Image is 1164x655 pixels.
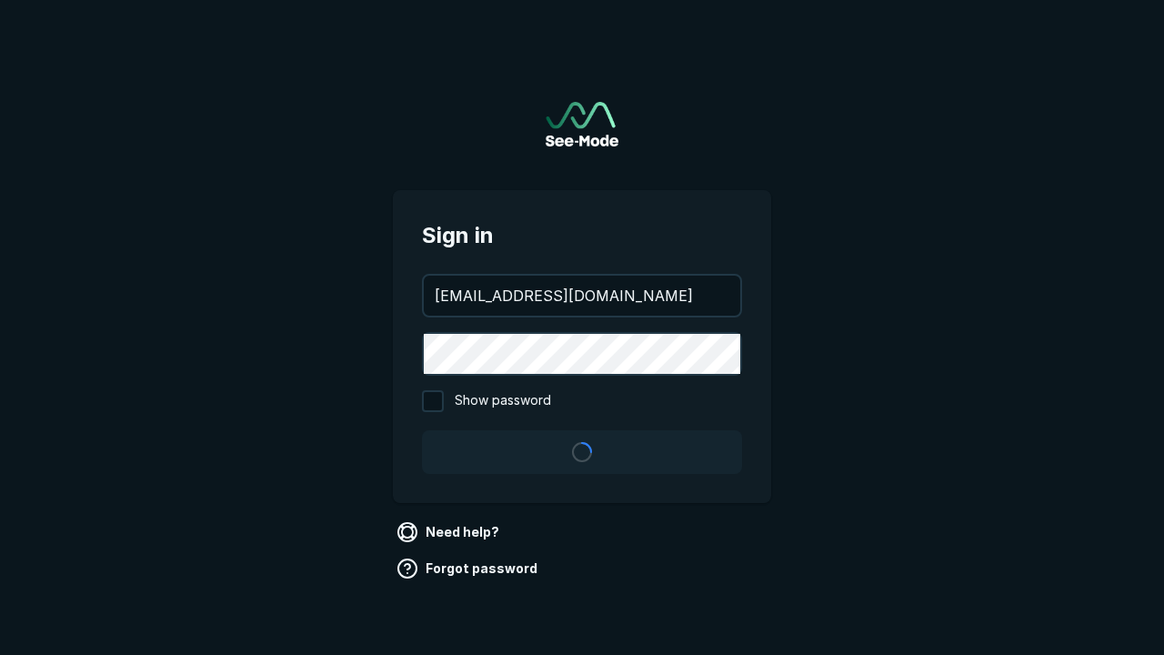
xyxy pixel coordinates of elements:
span: Show password [455,390,551,412]
span: Sign in [422,219,742,252]
a: Forgot password [393,554,545,583]
img: See-Mode Logo [546,102,618,146]
a: Need help? [393,518,507,547]
a: Go to sign in [546,102,618,146]
input: your@email.com [424,276,740,316]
